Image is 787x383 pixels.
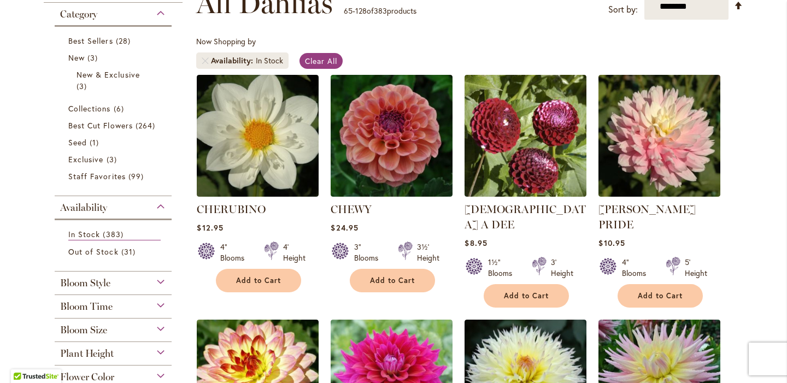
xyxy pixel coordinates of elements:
[60,371,114,383] span: Flower Color
[197,188,319,199] a: CHERUBINO
[60,8,97,20] span: Category
[196,36,256,46] span: Now Shopping by
[484,284,569,308] button: Add to Cart
[465,203,586,231] a: [DEMOGRAPHIC_DATA] A DEE
[87,52,101,63] span: 3
[551,257,573,279] div: 3' Height
[504,291,549,300] span: Add to Cart
[77,69,152,92] a: New &amp; Exclusive
[598,238,625,248] span: $10.95
[68,35,161,46] a: Best Sellers
[68,103,111,114] span: Collections
[68,154,161,165] a: Exclusive
[77,80,90,92] span: 3
[68,170,161,182] a: Staff Favorites
[60,324,107,336] span: Bloom Size
[211,55,256,66] span: Availability
[107,154,120,165] span: 3
[305,56,337,66] span: Clear All
[370,276,415,285] span: Add to Cart
[128,170,146,182] span: 99
[236,276,281,285] span: Add to Cart
[465,238,487,248] span: $8.95
[116,35,133,46] span: 28
[344,5,353,16] span: 65
[68,137,161,148] a: Seed
[622,257,653,279] div: 4" Blooms
[68,52,161,63] a: New
[283,241,306,263] div: 4' Height
[350,269,435,292] button: Add to Cart
[220,241,251,263] div: 4" Blooms
[256,55,283,66] div: In Stock
[197,75,319,197] img: CHERUBINO
[331,203,372,216] a: CHEWY
[68,103,161,114] a: Collections
[68,120,133,131] span: Best Cut Flowers
[68,229,100,239] span: In Stock
[618,284,703,308] button: Add to Cart
[299,53,343,69] a: Clear All
[103,228,126,240] span: 383
[121,246,138,257] span: 31
[598,75,720,197] img: CHILSON'S PRIDE
[465,75,586,197] img: CHICK A DEE
[331,222,358,233] span: $24.95
[68,228,161,240] a: In Stock 383
[114,103,127,114] span: 6
[60,202,107,214] span: Availability
[68,120,161,131] a: Best Cut Flowers
[90,137,102,148] span: 1
[68,246,161,257] a: Out of Stock 31
[417,241,439,263] div: 3½' Height
[60,300,113,313] span: Bloom Time
[68,246,119,257] span: Out of Stock
[355,5,367,16] span: 128
[136,120,158,131] span: 264
[331,75,453,197] img: CHEWY
[465,188,586,199] a: CHICK A DEE
[374,5,387,16] span: 383
[598,203,696,231] a: [PERSON_NAME] PRIDE
[685,257,707,279] div: 5' Height
[598,188,720,199] a: CHILSON'S PRIDE
[197,222,223,233] span: $12.95
[68,154,103,164] span: Exclusive
[344,2,416,20] p: - of products
[202,57,208,64] a: Remove Availability In Stock
[60,277,110,289] span: Bloom Style
[488,257,519,279] div: 1½" Blooms
[216,269,301,292] button: Add to Cart
[68,137,87,148] span: Seed
[68,36,113,46] span: Best Sellers
[354,241,385,263] div: 3" Blooms
[197,203,266,216] a: CHERUBINO
[331,188,453,199] a: CHEWY
[77,69,140,80] span: New & Exclusive
[638,291,683,300] span: Add to Cart
[68,171,126,181] span: Staff Favorites
[8,344,39,375] iframe: Launch Accessibility Center
[60,347,114,360] span: Plant Height
[68,52,85,63] span: New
